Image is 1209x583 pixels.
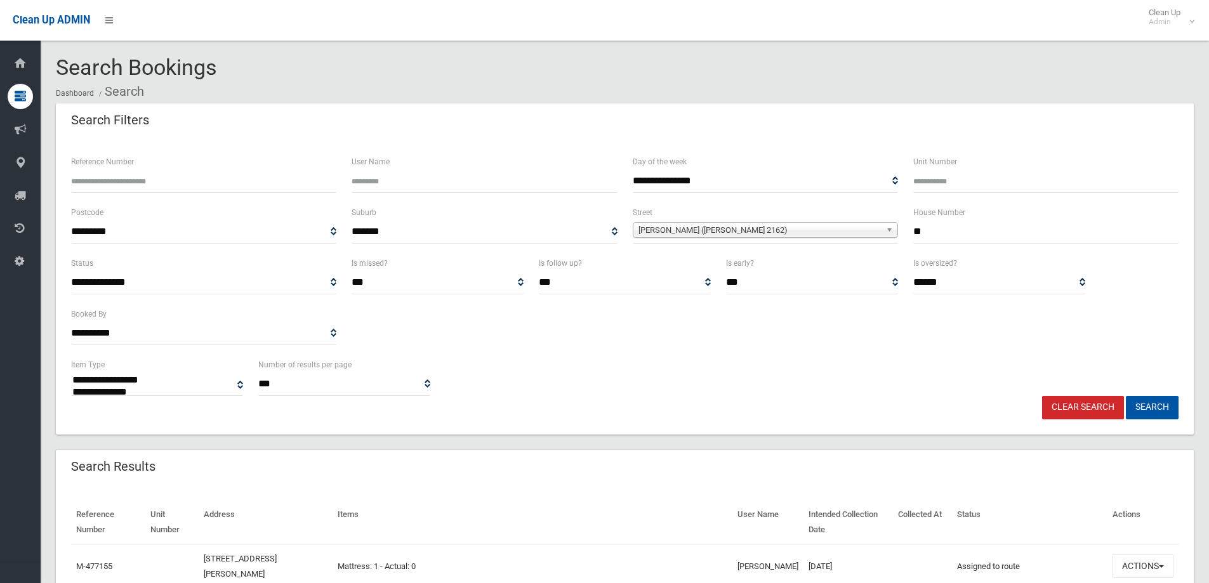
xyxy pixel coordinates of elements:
span: Search Bookings [56,55,217,80]
label: User Name [352,155,390,169]
th: Address [199,501,333,544]
th: Collected At [893,501,952,544]
label: Is follow up? [539,256,582,270]
label: Is early? [726,256,754,270]
label: Reference Number [71,155,134,169]
label: Booked By [71,307,107,321]
label: House Number [913,206,965,219]
th: Status [952,501,1107,544]
th: Reference Number [71,501,145,544]
label: Unit Number [913,155,957,169]
label: Day of the week [633,155,687,169]
span: Clean Up [1142,8,1193,27]
label: Is missed? [352,256,388,270]
a: Clear Search [1042,396,1124,419]
th: Unit Number [145,501,199,544]
label: Suburb [352,206,376,219]
label: Street [633,206,652,219]
th: Intended Collection Date [803,501,892,544]
button: Search [1126,396,1179,419]
label: Postcode [71,206,103,219]
header: Search Filters [56,108,164,133]
a: [STREET_ADDRESS][PERSON_NAME] [204,554,277,579]
a: M-477155 [76,561,112,571]
li: Search [96,80,144,103]
small: Admin [1149,17,1180,27]
header: Search Results [56,454,171,479]
label: Status [71,256,93,270]
button: Actions [1113,554,1173,578]
span: [PERSON_NAME] ([PERSON_NAME] 2162) [638,223,881,238]
a: Dashboard [56,89,94,98]
th: User Name [732,501,803,544]
label: Number of results per page [258,358,352,372]
span: Clean Up ADMIN [13,14,90,26]
th: Actions [1107,501,1179,544]
th: Items [333,501,733,544]
label: Is oversized? [913,256,957,270]
label: Item Type [71,358,105,372]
